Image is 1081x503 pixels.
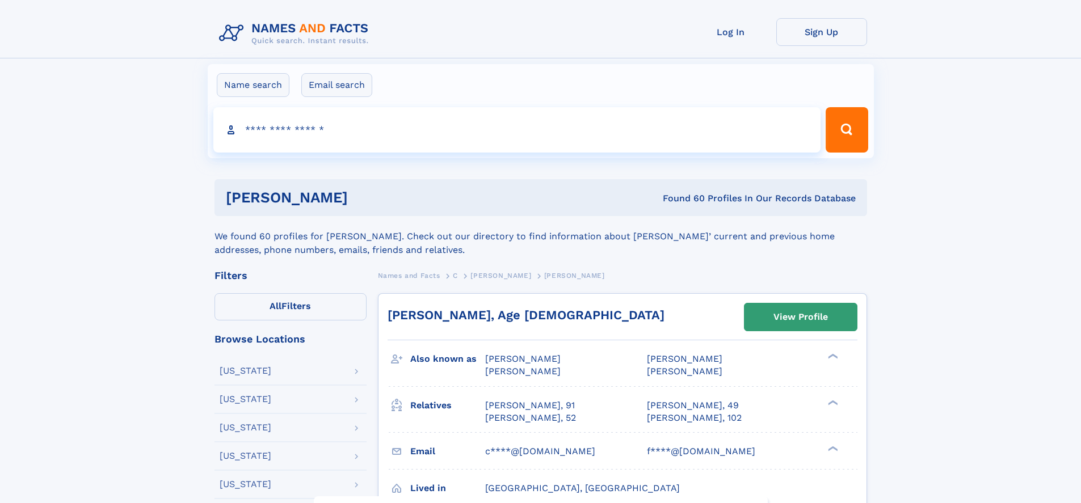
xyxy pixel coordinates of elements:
[220,366,271,375] div: [US_STATE]
[226,191,506,205] h1: [PERSON_NAME]
[485,366,561,377] span: [PERSON_NAME]
[744,303,857,331] a: View Profile
[213,107,821,153] input: search input
[220,423,271,432] div: [US_STATE]
[485,399,575,412] a: [PERSON_NAME], 91
[505,192,856,205] div: Found 60 Profiles In Our Records Database
[301,73,372,97] label: Email search
[485,483,680,493] span: [GEOGRAPHIC_DATA], [GEOGRAPHIC_DATA]
[647,412,742,424] a: [PERSON_NAME], 102
[647,366,722,377] span: [PERSON_NAME]
[410,479,485,498] h3: Lived in
[214,18,378,49] img: Logo Names and Facts
[485,353,561,364] span: [PERSON_NAME]
[214,334,367,344] div: Browse Locations
[647,399,739,412] a: [PERSON_NAME], 49
[647,353,722,364] span: [PERSON_NAME]
[470,268,531,282] a: [PERSON_NAME]
[214,216,867,257] div: We found 60 profiles for [PERSON_NAME]. Check out our directory to find information about [PERSON...
[825,353,839,360] div: ❯
[214,270,367,281] div: Filters
[544,272,605,280] span: [PERSON_NAME]
[410,442,485,461] h3: Email
[685,18,776,46] a: Log In
[378,268,440,282] a: Names and Facts
[825,399,839,406] div: ❯
[453,268,458,282] a: C
[485,412,576,424] a: [PERSON_NAME], 52
[388,308,664,322] a: [PERSON_NAME], Age [DEMOGRAPHIC_DATA]
[214,293,367,320] label: Filters
[270,301,281,311] span: All
[410,349,485,369] h3: Also known as
[825,445,839,452] div: ❯
[220,395,271,404] div: [US_STATE]
[410,396,485,415] h3: Relatives
[826,107,868,153] button: Search Button
[776,18,867,46] a: Sign Up
[470,272,531,280] span: [PERSON_NAME]
[220,451,271,460] div: [US_STATE]
[217,73,289,97] label: Name search
[220,480,271,489] div: [US_STATE]
[453,272,458,280] span: C
[773,304,828,330] div: View Profile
